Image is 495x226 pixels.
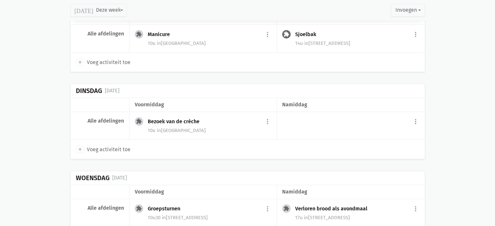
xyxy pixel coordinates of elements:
[70,4,127,17] button: Deze week
[87,58,131,67] span: Voeg activiteit toe
[76,205,124,211] div: Alle afdelingen
[295,31,322,38] div: Sjoelbak
[148,118,205,125] div: Bezoek van de crèche
[295,215,303,220] span: 17u
[136,206,142,211] i: extension
[87,145,131,154] span: Voeg activiteit toe
[295,206,373,212] div: Verloren brood als avondmaal
[112,174,127,182] div: [DATE]
[283,206,289,211] i: extension
[76,118,124,124] div: Alle afdelingen
[76,145,131,153] a: add Voeg activiteit toe
[157,40,161,46] span: in
[162,215,208,220] span: [STREET_ADDRESS]
[76,87,102,95] div: Dinsdag
[136,118,142,124] i: extension
[75,7,93,13] i: [DATE]
[295,40,303,46] span: 14u
[162,215,166,220] span: in
[283,31,289,37] i: extension
[148,206,186,212] div: Groepsturnen
[77,59,83,65] i: add
[157,127,206,133] span: [GEOGRAPHIC_DATA]
[304,40,309,46] span: in
[304,40,350,46] span: [STREET_ADDRESS]
[105,86,119,95] div: [DATE]
[148,127,156,133] span: 10u
[135,188,271,196] div: voormiddag
[76,174,110,182] div: Woensdag
[148,40,156,46] span: 10u
[136,31,142,37] i: extension
[157,127,161,133] span: in
[391,4,425,17] button: Invoegen
[77,146,83,152] i: add
[304,215,350,220] span: [STREET_ADDRESS]
[282,100,419,109] div: namiddag
[304,215,308,220] span: in
[135,100,271,109] div: voormiddag
[148,215,160,220] span: 10u30
[282,188,419,196] div: namiddag
[157,40,206,46] span: [GEOGRAPHIC_DATA]
[76,31,124,37] div: Alle afdelingen
[148,31,175,38] div: Manicure
[76,58,131,66] a: add Voeg activiteit toe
